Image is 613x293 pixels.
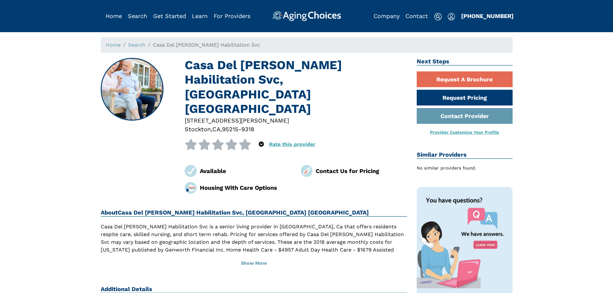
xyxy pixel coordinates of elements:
[101,209,407,217] h2: About Casa Del [PERSON_NAME] Habilitation Svc, [GEOGRAPHIC_DATA] [GEOGRAPHIC_DATA]
[101,223,407,269] p: Casa Del [PERSON_NAME] Habilitation Svc is a senior living provider in [GEOGRAPHIC_DATA], Ca that...
[461,13,514,19] a: [PHONE_NUMBER]
[220,126,222,133] span: ,
[259,139,264,150] div: Popover trigger
[106,42,121,48] a: Home
[106,13,122,19] a: Home
[222,125,254,133] div: 95215-9318
[417,90,513,105] a: Request Pricing
[101,37,513,53] nav: breadcrumb
[185,126,211,133] span: Stockton
[192,13,208,19] a: Learn
[128,11,147,21] div: Popover trigger
[448,13,455,21] img: user-icon.svg
[374,13,400,19] a: Company
[430,130,499,135] a: Provider Customize Your Profile
[214,13,250,19] a: For Providers
[417,71,513,87] a: Request A Brochure
[269,141,315,147] a: Rate this provider
[128,13,147,19] a: Search
[417,58,513,66] h2: Next Steps
[185,116,407,125] div: [STREET_ADDRESS][PERSON_NAME]
[153,42,260,48] span: Casa Del [PERSON_NAME] Habilitation Svc
[200,183,291,192] div: Housing With Care Options
[185,58,407,116] h1: Casa Del [PERSON_NAME] Habilitation Svc, [GEOGRAPHIC_DATA] [GEOGRAPHIC_DATA]
[417,151,513,159] h2: Similar Providers
[211,126,212,133] span: ,
[316,167,407,175] div: Contact Us for Pricing
[417,165,513,171] div: No similar providers found.
[405,13,428,19] a: Contact
[153,13,186,19] a: Get Started
[272,11,341,21] img: AgingChoices
[434,13,442,21] img: search-icon.svg
[212,126,220,133] span: CA
[417,108,513,124] a: Contact Provider
[448,11,455,21] div: Popover trigger
[101,59,163,120] img: Casa Del Rios Habilitation Svc, Stockton CA
[101,256,407,270] button: Show More
[128,42,145,48] a: Search
[200,167,291,175] div: Available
